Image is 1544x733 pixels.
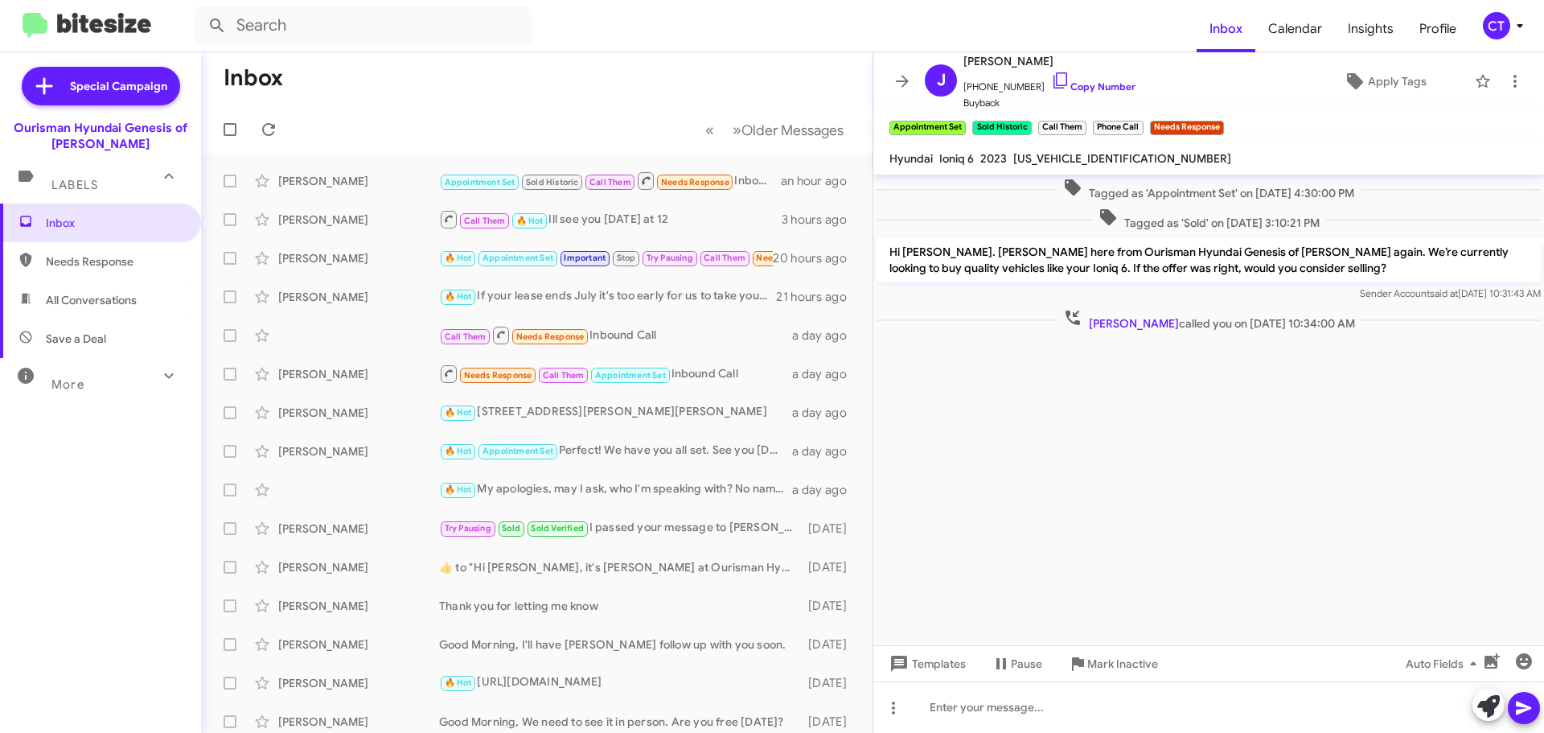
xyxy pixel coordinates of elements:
a: Copy Number [1051,80,1135,93]
span: Needs Response [661,177,729,187]
span: 🔥 Hot [445,484,472,495]
div: [PERSON_NAME] [278,636,439,653]
div: Inbound Call [439,325,792,345]
span: Needs Response [46,253,183,270]
span: 🔥 Hot [445,677,472,688]
span: Call Them [543,370,585,381]
span: 🔥 Hot [445,253,472,263]
span: Sender Account [DATE] 10:31:43 AM [1360,287,1541,299]
div: [DATE] [800,714,860,730]
span: Try Pausing [445,523,491,533]
span: called you on [DATE] 10:34:00 AM [1057,308,1361,331]
span: Hyundai [889,151,933,166]
div: CT [1483,12,1510,39]
button: Next [723,113,853,146]
div: 21 hours ago [776,289,860,305]
span: All Conversations [46,292,137,308]
span: Sold [502,523,520,533]
div: [PERSON_NAME] [278,173,439,189]
span: Sold Verified [531,523,584,533]
small: Call Them [1038,121,1086,135]
div: Inbound Call [439,364,792,384]
span: Pause [1011,649,1042,678]
div: [PERSON_NAME] [278,521,439,537]
div: [URL][DOMAIN_NAME] [439,673,800,692]
span: J [937,68,946,93]
div: [PERSON_NAME] [278,714,439,730]
span: Older Messages [741,121,844,139]
div: [DATE] [800,675,860,691]
button: Templates [873,649,979,678]
span: 🔥 Hot [516,216,544,226]
span: Needs Response [516,331,585,342]
div: [PERSON_NAME] [278,598,439,614]
div: ​👍​ to " Hi [PERSON_NAME], it's [PERSON_NAME] at Ourisman Hyundai Genesis of Bowie. I'm reaching ... [439,559,800,575]
span: Special Campaign [70,78,167,94]
div: Inbound Call [439,171,781,191]
span: Call Them [464,216,506,226]
div: 3 hours ago [782,212,860,228]
div: a day ago [792,327,860,344]
a: Inbox [1197,6,1255,52]
small: Appointment Set [889,121,966,135]
span: 🔥 Hot [445,291,472,302]
button: Mark Inactive [1055,649,1171,678]
a: Insights [1335,6,1406,52]
div: My apologies, may I ask, who I'm speaking with? No name came in [439,480,792,499]
div: [PERSON_NAME] [278,250,439,266]
nav: Page navigation example [696,113,853,146]
small: Phone Call [1093,121,1143,135]
span: [PERSON_NAME] [963,51,1135,71]
div: a day ago [792,405,860,421]
div: I passed your message to [PERSON_NAME] and [PERSON_NAME] [DATE] [439,519,800,537]
span: Labels [51,178,98,192]
a: Calendar [1255,6,1335,52]
div: Perfect! We have you all set. See you [DATE] [439,442,792,460]
div: Ill see you [DATE] at 12 [439,209,782,229]
button: CT [1469,12,1526,39]
span: Important [564,253,606,263]
span: Appointment Set [595,370,666,381]
input: Search [195,6,532,45]
span: Call Them [445,331,487,342]
span: [PHONE_NUMBER] [963,71,1135,95]
span: 🔥 Hot [445,407,472,418]
span: Tagged as 'Appointment Set' on [DATE] 4:30:00 PM [1057,178,1361,201]
div: [PERSON_NAME] [278,559,439,575]
small: Needs Response [1150,121,1224,135]
div: [DATE] [800,598,860,614]
span: [US_VEHICLE_IDENTIFICATION_NUMBER] [1013,151,1231,166]
span: Buyback [963,95,1135,111]
span: Save a Deal [46,331,106,347]
div: a day ago [792,482,860,498]
div: [DATE] [800,521,860,537]
span: Inbox [46,215,183,231]
span: [PERSON_NAME] [1089,316,1179,331]
span: 🔥 Hot [445,446,472,456]
button: Auto Fields [1393,649,1496,678]
span: Needs Response [756,253,824,263]
button: Previous [696,113,724,146]
span: Call Them [589,177,631,187]
div: Thank you for letting me know [439,598,800,614]
span: » [733,120,741,140]
div: If your lease ends July it's too early for us to take you out. There may be a penalty [439,287,776,306]
a: Special Campaign [22,67,180,105]
div: [DATE] [800,636,860,653]
span: Templates [886,649,966,678]
span: Appointment Set [482,446,553,456]
span: More [51,377,84,392]
a: Profile [1406,6,1469,52]
span: Tagged as 'Sold' on [DATE] 3:10:21 PM [1092,208,1326,231]
span: Call Them [704,253,745,263]
h1: Inbox [224,65,283,91]
div: My daughter [PERSON_NAME] and I are coming to the dealership [DATE] at 3:00 PM to try to get as m... [439,249,773,267]
span: said at [1430,287,1458,299]
div: [STREET_ADDRESS][PERSON_NAME][PERSON_NAME] [439,403,792,422]
span: Stop [617,253,636,263]
div: [PERSON_NAME] [278,366,439,382]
